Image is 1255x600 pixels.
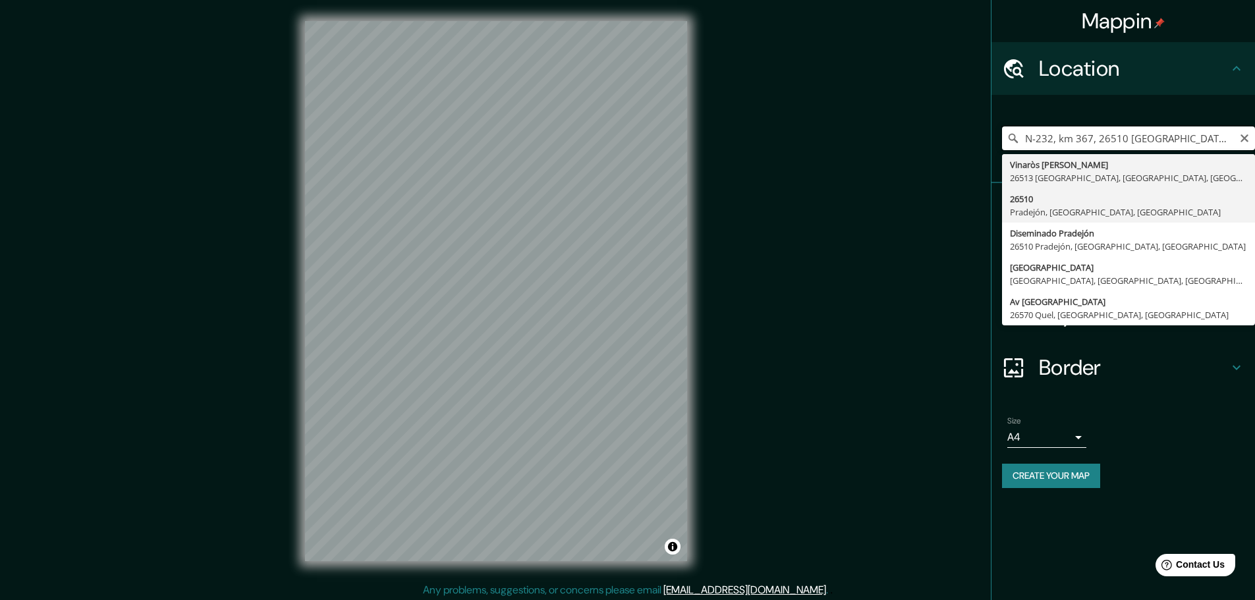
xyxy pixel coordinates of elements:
div: Location [991,42,1255,95]
div: Pradejón, [GEOGRAPHIC_DATA], [GEOGRAPHIC_DATA] [1010,205,1247,219]
button: Clear [1239,131,1250,144]
div: Vinaròs [PERSON_NAME] [1010,158,1247,171]
canvas: Map [305,21,687,561]
div: Pins [991,183,1255,236]
h4: Layout [1039,302,1229,328]
div: 26570 Quel, [GEOGRAPHIC_DATA], [GEOGRAPHIC_DATA] [1010,308,1247,321]
div: Diseminado Pradejón [1010,227,1247,240]
h4: Border [1039,354,1229,381]
input: Pick your city or area [1002,126,1255,150]
p: Any problems, suggestions, or concerns please email . [423,582,828,598]
div: . [828,582,830,598]
div: Border [991,341,1255,394]
h4: Location [1039,55,1229,82]
a: [EMAIL_ADDRESS][DOMAIN_NAME] [663,583,826,597]
div: Av [GEOGRAPHIC_DATA] [1010,295,1247,308]
div: A4 [1007,427,1086,448]
button: Toggle attribution [665,539,681,555]
label: Size [1007,416,1021,427]
iframe: Help widget launcher [1138,549,1241,586]
h4: Mappin [1082,8,1165,34]
div: Style [991,236,1255,288]
div: 26510 Pradejón, [GEOGRAPHIC_DATA], [GEOGRAPHIC_DATA] [1010,240,1247,253]
button: Create your map [1002,464,1100,488]
div: [GEOGRAPHIC_DATA], [GEOGRAPHIC_DATA], [GEOGRAPHIC_DATA] [1010,274,1247,287]
img: pin-icon.png [1154,18,1165,28]
div: [GEOGRAPHIC_DATA] [1010,261,1247,274]
div: Layout [991,288,1255,341]
div: . [830,582,833,598]
div: 26510 [1010,192,1247,205]
div: 26513 [GEOGRAPHIC_DATA], [GEOGRAPHIC_DATA], [GEOGRAPHIC_DATA] [1010,171,1247,184]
